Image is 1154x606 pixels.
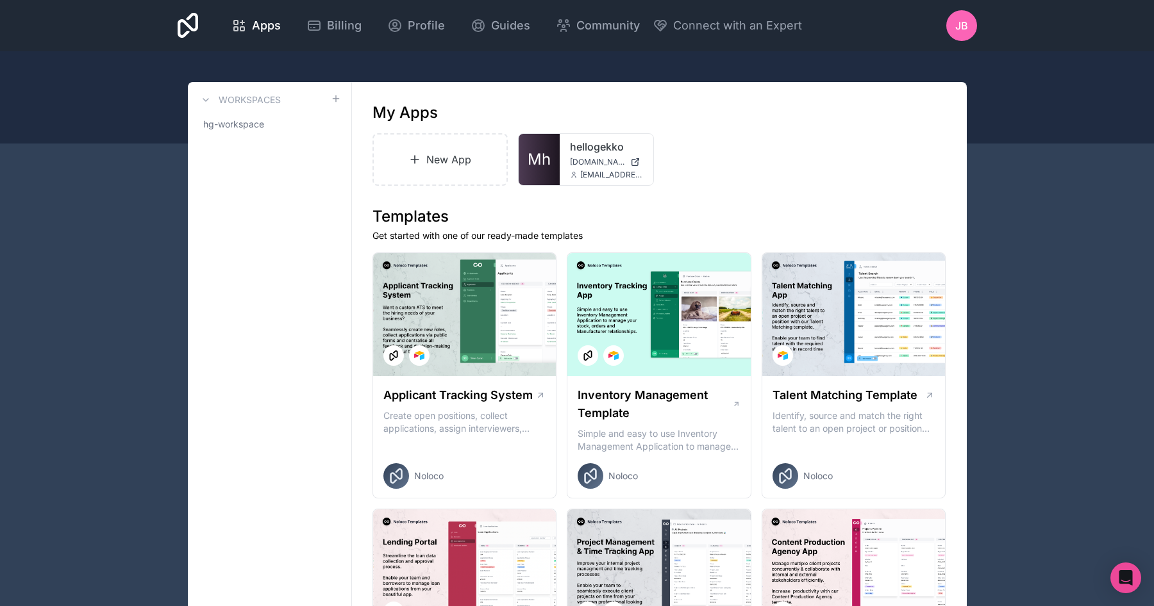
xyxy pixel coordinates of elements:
[608,350,619,361] img: Airtable Logo
[327,17,362,35] span: Billing
[528,149,551,170] span: Mh
[460,12,540,40] a: Guides
[773,409,935,435] p: Identify, source and match the right talent to an open project or position with our Talent Matchi...
[414,350,424,361] img: Airtable Logo
[203,118,264,131] span: hg-workspace
[372,133,508,186] a: New App
[491,17,530,35] span: Guides
[519,134,560,185] a: Mh
[570,157,625,167] span: [DOMAIN_NAME]
[198,92,281,108] a: Workspaces
[955,18,968,33] span: JB
[383,409,546,435] p: Create open positions, collect applications, assign interviewers, centralise candidate feedback a...
[219,94,281,106] h3: Workspaces
[377,12,455,40] a: Profile
[372,229,946,242] p: Get started with one of our ready-made templates
[773,386,917,404] h1: Talent Matching Template
[372,102,438,123] h1: My Apps
[580,170,643,180] span: [EMAIL_ADDRESS][DOMAIN_NAME]
[803,470,833,482] span: Noloco
[198,113,341,136] a: hg-workspace
[221,12,291,40] a: Apps
[1110,562,1141,593] div: Open Intercom Messenger
[296,12,372,40] a: Billing
[252,17,281,35] span: Apps
[673,17,802,35] span: Connect with an Expert
[578,427,740,453] p: Simple and easy to use Inventory Management Application to manage your stock, orders and Manufact...
[414,470,444,482] span: Noloco
[608,470,638,482] span: Noloco
[570,157,643,167] a: [DOMAIN_NAME]
[408,17,445,35] span: Profile
[546,12,650,40] a: Community
[576,17,640,35] span: Community
[778,350,788,361] img: Airtable Logo
[372,206,946,227] h1: Templates
[653,17,802,35] button: Connect with an Expert
[570,139,643,154] a: hellogekko
[383,386,533,404] h1: Applicant Tracking System
[578,386,732,422] h1: Inventory Management Template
